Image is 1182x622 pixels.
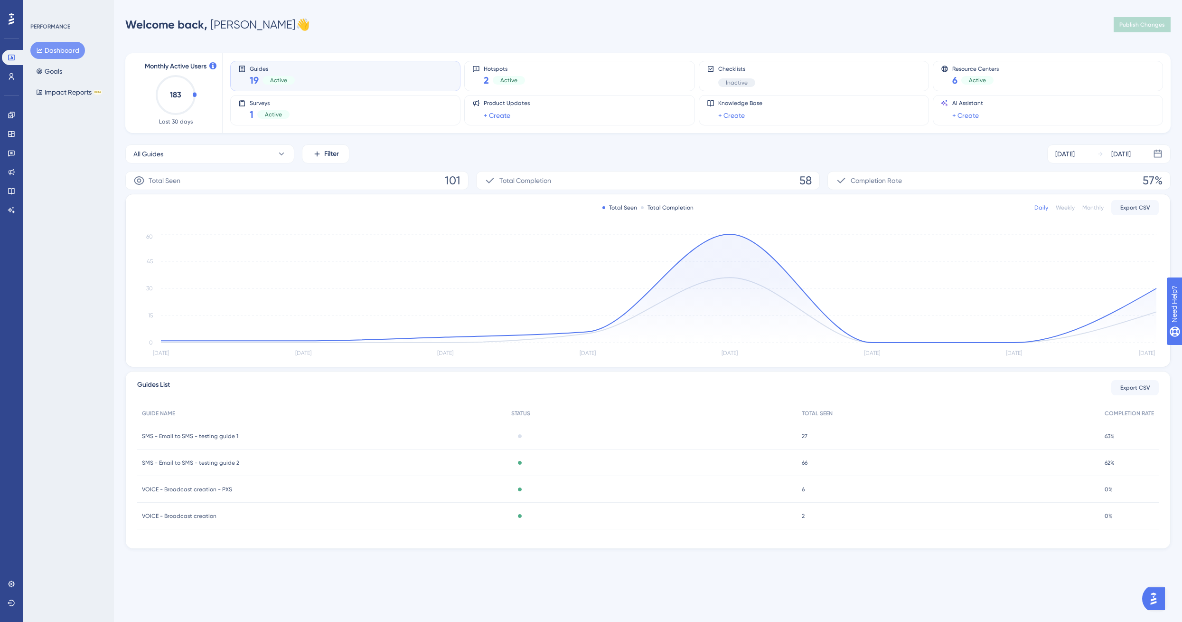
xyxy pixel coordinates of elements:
[145,61,206,72] span: Monthly Active Users
[484,110,510,121] a: + Create
[1105,512,1113,520] span: 0%
[170,90,181,99] text: 183
[802,486,805,493] span: 6
[1006,350,1022,356] tspan: [DATE]
[484,99,530,107] span: Product Updates
[802,410,833,417] span: TOTAL SEEN
[1111,148,1131,160] div: [DATE]
[445,173,460,188] span: 101
[324,148,339,160] span: Filter
[952,99,983,107] span: AI Assistant
[159,118,193,125] span: Last 30 days
[952,74,957,87] span: 6
[726,79,748,86] span: Inactive
[500,77,517,84] span: Active
[1111,200,1159,215] button: Export CSV
[718,110,745,121] a: + Create
[133,148,163,160] span: All Guides
[30,84,108,101] button: Impact ReportsBETA
[142,432,238,440] span: SMS - Email to SMS - testing guide 1
[722,350,738,356] tspan: [DATE]
[1119,21,1165,29] span: Publish Changes
[1105,432,1115,440] span: 63%
[1034,204,1048,211] div: Daily
[1114,17,1171,32] button: Publish Changes
[250,74,259,87] span: 19
[22,2,59,14] span: Need Help?
[952,65,999,72] span: Resource Centers
[302,144,349,163] button: Filter
[1139,350,1155,356] tspan: [DATE]
[718,65,755,73] span: Checklists
[30,42,85,59] button: Dashboard
[864,350,880,356] tspan: [DATE]
[1111,380,1159,395] button: Export CSV
[952,110,979,121] a: + Create
[1120,384,1150,392] span: Export CSV
[142,410,175,417] span: GUIDE NAME
[602,204,637,211] div: Total Seen
[1143,173,1163,188] span: 57%
[270,77,287,84] span: Active
[851,175,902,186] span: Completion Rate
[146,285,153,292] tspan: 30
[1105,486,1113,493] span: 0%
[1105,410,1154,417] span: COMPLETION RATE
[802,432,807,440] span: 27
[147,258,153,265] tspan: 45
[641,204,694,211] div: Total Completion
[437,350,453,356] tspan: [DATE]
[1120,204,1150,211] span: Export CSV
[149,175,180,186] span: Total Seen
[125,17,310,32] div: [PERSON_NAME] 👋
[148,312,153,319] tspan: 15
[1142,584,1171,613] iframe: UserGuiding AI Assistant Launcher
[499,175,551,186] span: Total Completion
[137,379,170,396] span: Guides List
[718,99,762,107] span: Knowledge Base
[30,63,68,80] button: Goals
[142,459,239,467] span: SMS - Email to SMS - testing guide 2
[125,18,207,31] span: Welcome back,
[295,350,311,356] tspan: [DATE]
[265,111,282,118] span: Active
[153,350,169,356] tspan: [DATE]
[149,339,153,346] tspan: 0
[799,173,812,188] span: 58
[94,90,102,95] div: BETA
[1082,204,1104,211] div: Monthly
[142,486,232,493] span: VOICE - Broadcast creation - PXS
[146,233,153,240] tspan: 60
[511,410,530,417] span: STATUS
[1056,204,1075,211] div: Weekly
[142,512,216,520] span: VOICE - Broadcast creation
[802,459,807,467] span: 66
[250,108,253,121] span: 1
[969,77,986,84] span: Active
[580,350,596,356] tspan: [DATE]
[484,74,489,87] span: 2
[1055,148,1075,160] div: [DATE]
[484,65,525,72] span: Hotspots
[250,99,290,106] span: Surveys
[125,144,294,163] button: All Guides
[250,65,295,72] span: Guides
[1105,459,1115,467] span: 62%
[30,23,70,30] div: PERFORMANCE
[802,512,805,520] span: 2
